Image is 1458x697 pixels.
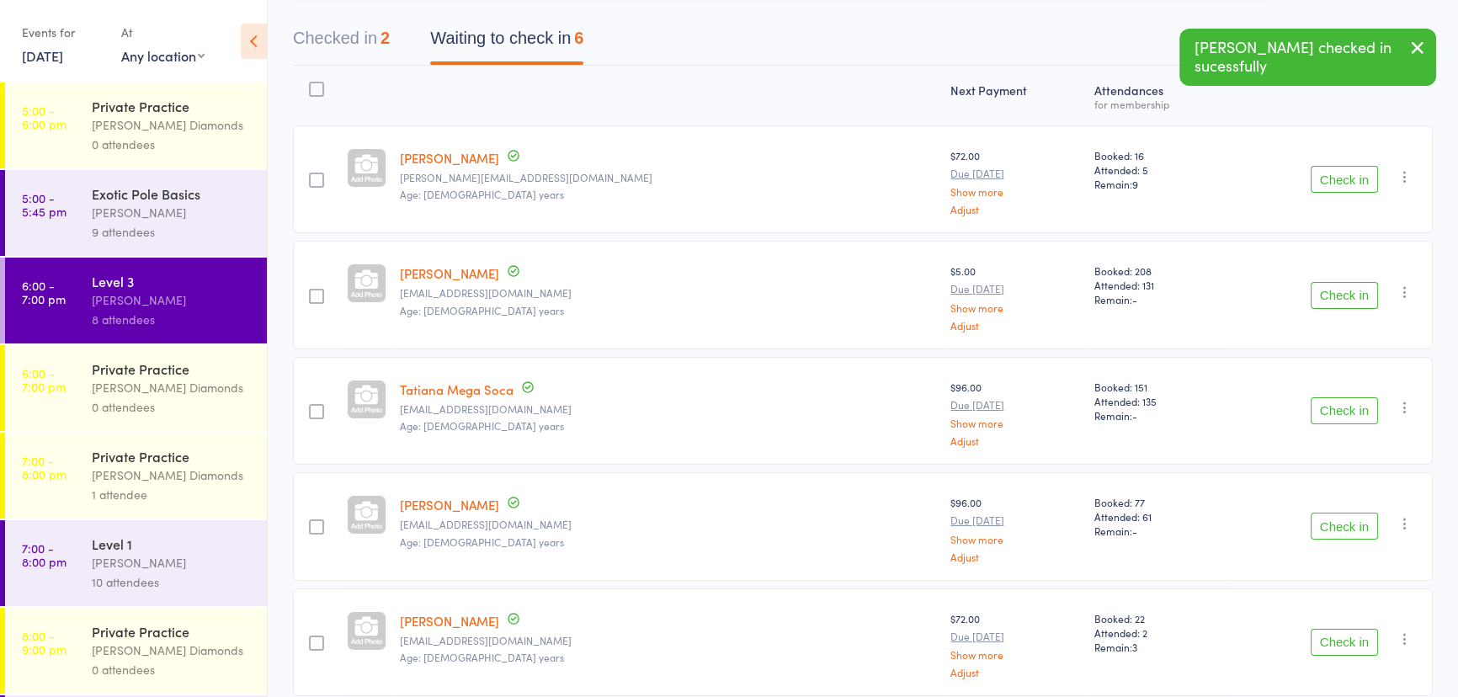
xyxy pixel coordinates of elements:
[950,302,1080,313] a: Show more
[1131,408,1136,423] span: -
[92,97,253,115] div: Private Practice
[400,264,499,282] a: [PERSON_NAME]
[950,495,1080,561] div: $96.00
[950,186,1080,197] a: Show more
[400,380,513,398] a: Tatiana Mega Soca
[92,641,253,660] div: [PERSON_NAME] Diamonds
[5,433,267,519] a: 7:00 -8:00 pmPrivate Practice[PERSON_NAME] Diamonds1 attendee
[950,630,1080,642] small: Due [DATE]
[22,279,66,306] time: 6:00 - 7:00 pm
[1093,98,1221,109] div: for membership
[1093,625,1221,640] span: Attended: 2
[1093,509,1221,524] span: Attended: 61
[293,20,390,65] button: Checked in2
[1093,278,1221,292] span: Attended: 131
[5,258,267,343] a: 6:00 -7:00 pmLevel 3[PERSON_NAME]8 attendees
[1311,513,1378,540] button: Check in
[92,466,253,485] div: [PERSON_NAME] Diamonds
[5,82,267,168] a: 5:00 -6:00 pmPrivate Practice[PERSON_NAME] Diamonds0 attendees
[950,418,1080,428] a: Show more
[92,447,253,466] div: Private Practice
[950,148,1080,215] div: $72.00
[5,345,267,431] a: 6:00 -7:00 pmPrivate Practice[PERSON_NAME] Diamonds0 attendees
[1093,148,1221,162] span: Booked: 16
[1131,524,1136,538] span: -
[92,203,253,222] div: [PERSON_NAME]
[92,184,253,203] div: Exotic Pole Basics
[22,454,67,481] time: 7:00 - 8:00 pm
[400,303,564,317] span: Age: [DEMOGRAPHIC_DATA] years
[22,46,63,65] a: [DATE]
[950,168,1080,179] small: Due [DATE]
[1093,177,1221,191] span: Remain:
[400,650,564,664] span: Age: [DEMOGRAPHIC_DATA] years
[1311,166,1378,193] button: Check in
[400,496,499,513] a: [PERSON_NAME]
[92,378,253,397] div: [PERSON_NAME] Diamonds
[400,403,938,415] small: 01tati.mega@gmail.com
[950,514,1080,526] small: Due [DATE]
[950,667,1080,678] a: Adjust
[950,399,1080,411] small: Due [DATE]
[92,485,253,504] div: 1 attendee
[1131,640,1136,654] span: 3
[121,19,205,46] div: At
[574,29,583,47] div: 6
[1093,292,1221,306] span: Remain:
[1087,73,1227,118] div: Atten­dances
[944,73,1087,118] div: Next Payment
[950,534,1080,545] a: Show more
[92,397,253,417] div: 0 attendees
[950,435,1080,446] a: Adjust
[1311,282,1378,309] button: Check in
[380,29,390,47] div: 2
[1093,524,1221,538] span: Remain:
[5,608,267,694] a: 8:00 -9:00 pmPrivate Practice[PERSON_NAME] Diamonds0 attendees
[92,115,253,135] div: [PERSON_NAME] Diamonds
[22,104,67,130] time: 5:00 - 6:00 pm
[400,635,938,646] small: uminap1080@gmail.com
[1093,380,1221,394] span: Booked: 151
[22,629,67,656] time: 8:00 - 9:00 pm
[950,551,1080,562] a: Adjust
[1093,611,1221,625] span: Booked: 22
[1093,408,1221,423] span: Remain:
[950,320,1080,331] a: Adjust
[92,553,253,572] div: [PERSON_NAME]
[22,191,67,218] time: 5:00 - 5:45 pm
[1131,292,1136,306] span: -
[1093,263,1221,278] span: Booked: 208
[950,204,1080,215] a: Adjust
[400,149,499,167] a: [PERSON_NAME]
[400,172,938,184] small: amanda_barker@outlook.com
[950,283,1080,295] small: Due [DATE]
[1179,29,1436,86] div: [PERSON_NAME] checked in sucessfully
[1093,162,1221,177] span: Attended: 5
[92,359,253,378] div: Private Practice
[92,272,253,290] div: Level 3
[1311,629,1378,656] button: Check in
[950,649,1080,660] a: Show more
[22,541,67,568] time: 7:00 - 8:00 pm
[92,135,253,154] div: 0 attendees
[1093,394,1221,408] span: Attended: 135
[22,19,104,46] div: Events for
[430,20,583,65] button: Waiting to check in6
[22,366,66,393] time: 6:00 - 7:00 pm
[950,611,1080,678] div: $72.00
[92,310,253,329] div: 8 attendees
[92,622,253,641] div: Private Practice
[5,520,267,606] a: 7:00 -8:00 pmLevel 1[PERSON_NAME]10 attendees
[92,222,253,242] div: 9 attendees
[400,519,938,530] small: melissamunozescobar@gmail.com
[1093,640,1221,654] span: Remain:
[400,418,564,433] span: Age: [DEMOGRAPHIC_DATA] years
[950,263,1080,330] div: $5.00
[121,46,205,65] div: Any location
[5,170,267,256] a: 5:00 -5:45 pmExotic Pole Basics[PERSON_NAME]9 attendees
[92,535,253,553] div: Level 1
[400,612,499,630] a: [PERSON_NAME]
[400,287,938,299] small: Cindylouise90@hotmail.com
[92,660,253,679] div: 0 attendees
[400,535,564,549] span: Age: [DEMOGRAPHIC_DATA] years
